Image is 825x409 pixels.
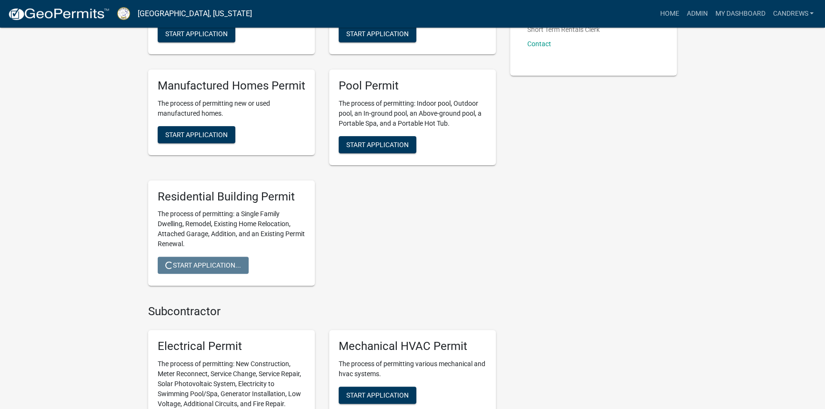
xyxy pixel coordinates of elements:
[158,209,305,249] p: The process of permitting: a Single Family Dwelling, Remodel, Existing Home Relocation, Attached ...
[339,25,416,42] button: Start Application
[346,391,409,399] span: Start Application
[158,190,305,204] h5: Residential Building Permit
[711,5,769,23] a: My Dashboard
[339,136,416,153] button: Start Application
[158,359,305,409] p: The process of permitting: New Construction, Meter Reconnect, Service Change, Service Repair, Sol...
[656,5,683,23] a: Home
[527,26,600,33] p: Short Term Rentals Clerk
[158,126,235,143] button: Start Application
[346,140,409,148] span: Start Application
[165,261,241,269] span: Start Application...
[769,5,817,23] a: candrews
[165,130,228,138] span: Start Application
[346,30,409,37] span: Start Application
[138,6,252,22] a: [GEOGRAPHIC_DATA], [US_STATE]
[527,40,551,48] a: Contact
[683,5,711,23] a: Admin
[339,339,486,353] h5: Mechanical HVAC Permit
[158,25,235,42] button: Start Application
[165,30,228,37] span: Start Application
[339,79,486,93] h5: Pool Permit
[339,99,486,129] p: The process of permitting: Indoor pool, Outdoor pool, an In-ground pool, an Above-ground pool, a ...
[158,339,305,353] h5: Electrical Permit
[158,99,305,119] p: The process of permitting new or used manufactured homes.
[148,305,496,319] h4: Subcontractor
[339,387,416,404] button: Start Application
[339,359,486,379] p: The process of permitting various mechanical and hvac systems.
[117,7,130,20] img: Putnam County, Georgia
[158,257,249,274] button: Start Application...
[158,79,305,93] h5: Manufactured Homes Permit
